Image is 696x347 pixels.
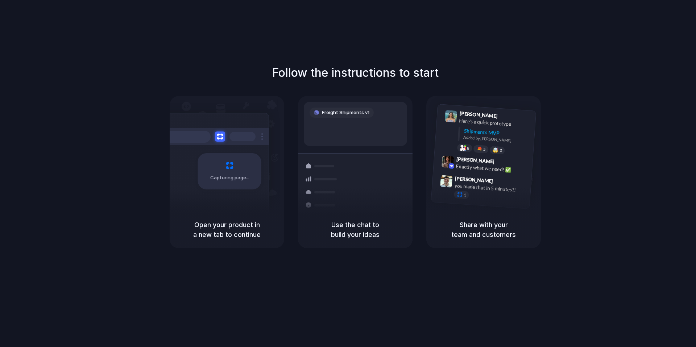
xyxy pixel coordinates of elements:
span: 5 [483,147,486,151]
span: Freight Shipments v1 [322,109,369,116]
span: [PERSON_NAME] [456,155,494,166]
span: Capturing page [210,174,250,181]
div: Exactly what we need! ✅ [456,162,528,175]
span: [PERSON_NAME] [459,109,498,120]
span: 8 [467,146,469,150]
h5: Open your product in a new tab to continue [178,220,275,239]
span: 9:41 AM [500,113,515,122]
h5: Use the chat to build your ideas [307,220,404,239]
h5: Share with your team and customers [435,220,532,239]
div: 🤯 [493,147,499,153]
span: 3 [500,149,502,152]
span: 1 [464,193,466,197]
div: Here's a quick prototype [459,117,531,129]
div: Added by [PERSON_NAME] [463,134,530,145]
div: Shipments MVP [464,127,531,139]
h1: Follow the instructions to start [272,64,439,81]
span: 9:47 AM [495,178,510,187]
span: 9:42 AM [497,158,511,167]
span: [PERSON_NAME] [455,175,493,185]
div: you made that in 5 minutes?! [454,182,527,194]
